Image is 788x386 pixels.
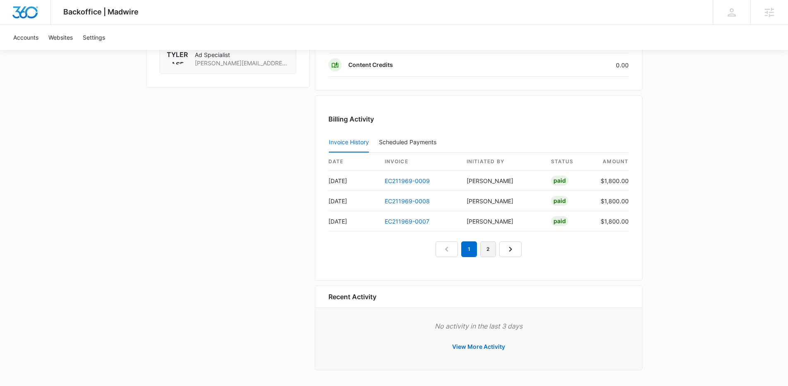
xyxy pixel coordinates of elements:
[328,191,378,211] td: [DATE]
[328,114,629,124] h3: Billing Activity
[63,7,139,16] span: Backoffice | Madwire
[551,176,568,186] div: Paid
[551,216,568,226] div: Paid
[594,211,629,231] td: $1,800.00
[385,218,429,225] a: EC211969-0007
[378,153,460,171] th: invoice
[167,43,188,64] img: Tyler Rasdon
[541,53,629,77] td: 0.00
[329,133,369,152] button: Invoice History
[195,51,289,59] span: Ad Specialist
[460,211,544,231] td: [PERSON_NAME]
[379,139,440,145] div: Scheduled Payments
[460,191,544,211] td: [PERSON_NAME]
[43,25,78,50] a: Websites
[195,59,289,67] span: [PERSON_NAME][EMAIL_ADDRESS][PERSON_NAME][DOMAIN_NAME]
[385,198,430,205] a: EC211969-0008
[499,241,522,257] a: Next Page
[460,153,544,171] th: Initiated By
[8,25,43,50] a: Accounts
[328,292,376,302] h6: Recent Activity
[594,171,629,191] td: $1,800.00
[461,241,477,257] em: 1
[594,191,629,211] td: $1,800.00
[544,153,594,171] th: status
[551,196,568,206] div: Paid
[594,153,629,171] th: amount
[444,337,513,357] button: View More Activity
[328,153,378,171] th: date
[436,241,522,257] nav: Pagination
[460,171,544,191] td: [PERSON_NAME]
[328,211,378,231] td: [DATE]
[480,241,496,257] a: Page 2
[385,177,430,184] a: EC211969-0009
[328,321,629,331] p: No activity in the last 3 days
[328,171,378,191] td: [DATE]
[348,61,393,69] p: Content Credits
[78,25,110,50] a: Settings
